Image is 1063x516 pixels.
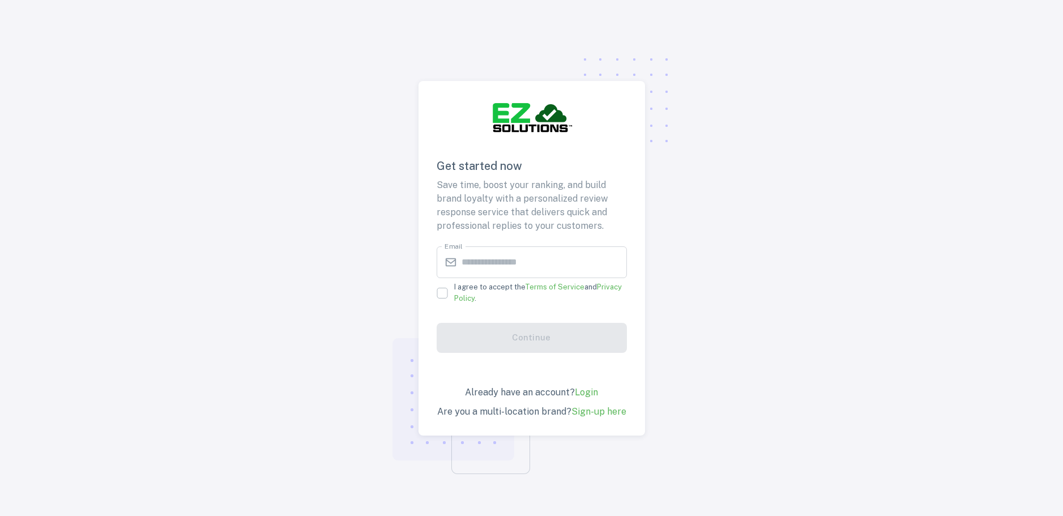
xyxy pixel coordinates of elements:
[454,283,622,302] a: Privacy Policy
[419,386,645,399] p: Already have an account?
[575,387,598,398] a: Login
[437,157,627,175] h6: Get started now
[419,405,645,419] p: Are you a multi-location brand?
[454,282,627,304] span: I agree to accept the and .
[437,178,627,233] p: Save time, boost your ranking, and build brand loyalty with a personalized review response servic...
[489,99,574,135] img: ResponseScribe
[1009,465,1058,514] iframe: Front Chat
[525,283,584,291] a: Terms of Service
[571,406,626,417] a: Sign-up here
[445,241,463,251] label: Email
